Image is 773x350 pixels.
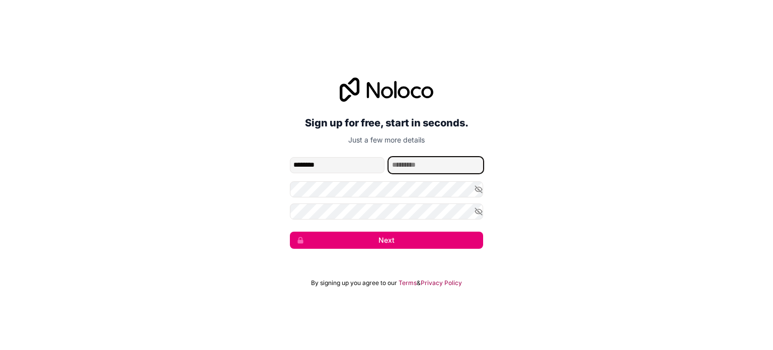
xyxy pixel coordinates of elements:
input: family-name [389,157,483,173]
input: given-name [290,157,384,173]
span: By signing up you agree to our [311,279,397,287]
a: Privacy Policy [421,279,462,287]
input: Password [290,181,483,197]
h2: Sign up for free, start in seconds. [290,114,483,132]
input: Confirm password [290,203,483,220]
span: & [417,279,421,287]
button: Next [290,232,483,249]
p: Just a few more details [290,135,483,145]
a: Terms [399,279,417,287]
